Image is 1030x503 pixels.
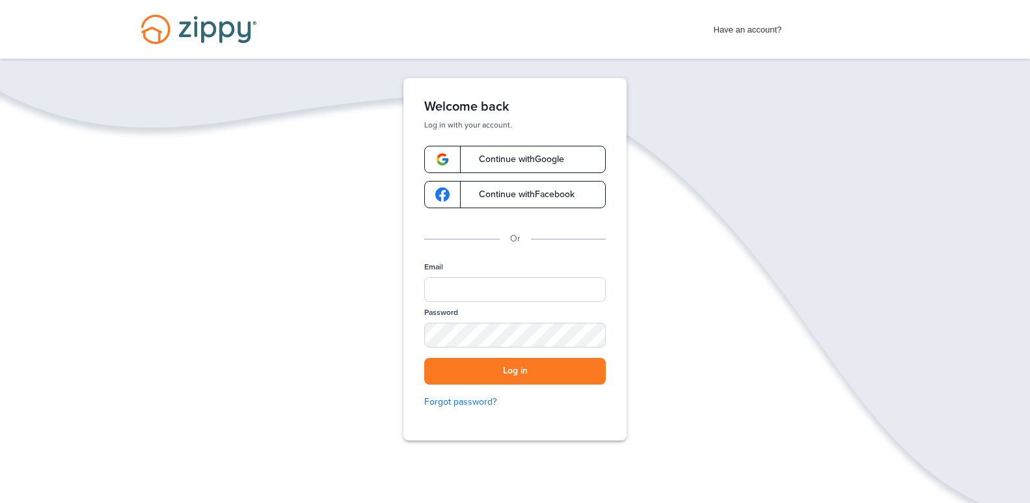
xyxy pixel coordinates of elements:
[435,187,450,202] img: google-logo
[435,152,450,167] img: google-logo
[424,146,606,173] a: google-logoContinue withGoogle
[424,120,606,130] p: Log in with your account.
[424,181,606,208] a: google-logoContinue withFacebook
[466,190,575,199] span: Continue with Facebook
[714,16,782,37] span: Have an account?
[466,155,564,164] span: Continue with Google
[424,277,606,302] input: Email
[424,307,458,318] label: Password
[424,323,606,347] input: Password
[510,232,521,246] p: Or
[424,262,443,273] label: Email
[424,358,606,385] button: Log in
[424,99,606,115] h1: Welcome back
[424,395,606,409] a: Forgot password?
